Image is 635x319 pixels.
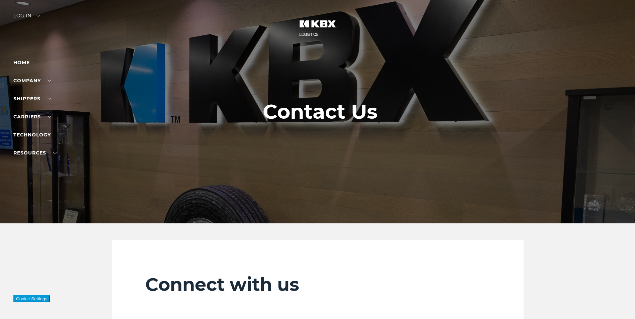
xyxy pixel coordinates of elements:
h1: Contact Us [263,100,378,123]
a: SHIPPERS [13,96,51,102]
a: RESOURCES [13,150,57,156]
div: Log in [13,13,40,23]
img: kbx logo [293,13,343,43]
button: Cookie Settings [13,295,50,302]
a: Home [13,60,30,66]
h2: Connect with us [145,274,490,296]
a: Company [13,78,52,84]
a: Technology [13,132,51,138]
img: arrow [36,15,40,17]
a: Carriers [13,114,52,120]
